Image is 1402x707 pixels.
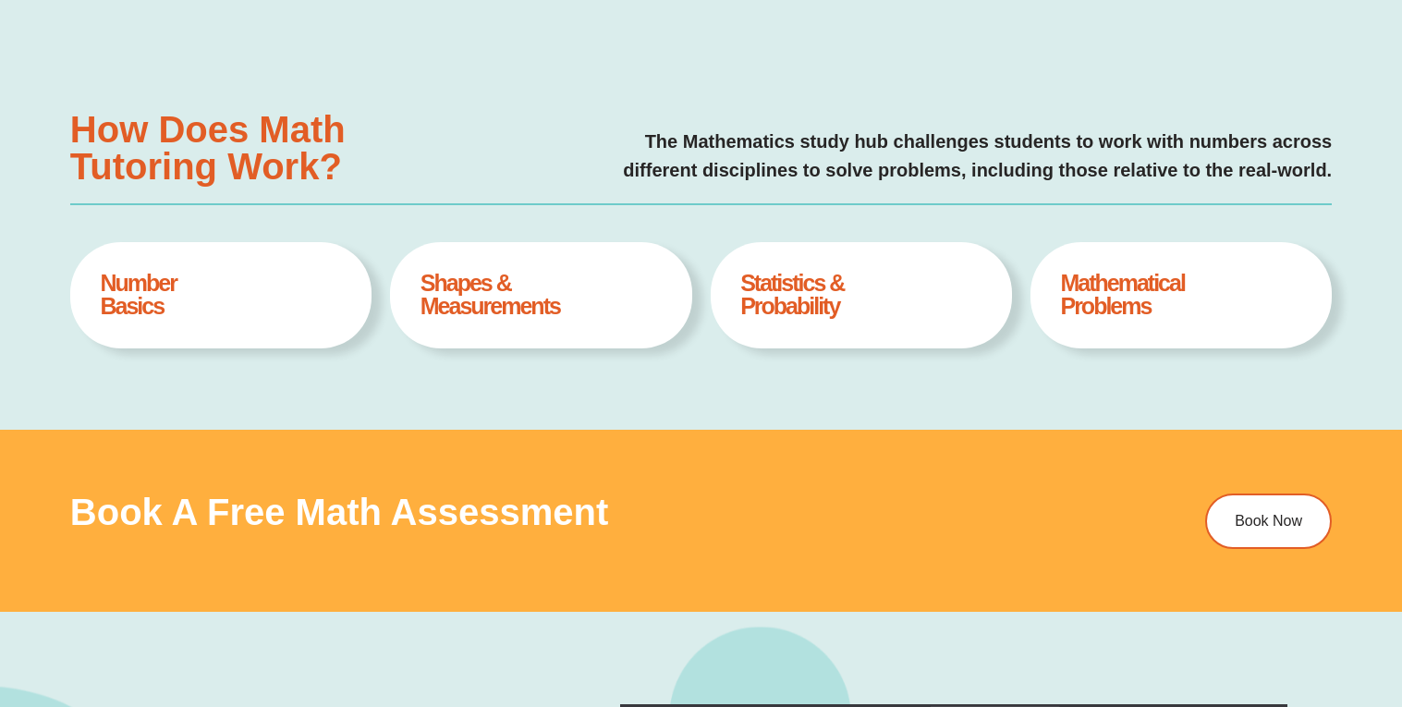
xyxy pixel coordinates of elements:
iframe: Chat Widget [1310,618,1402,707]
h4: Mathematical Problems [1060,272,1301,318]
span: Book Now [1235,514,1302,529]
button: Text [471,2,497,28]
h3: Book a Free Math Assessment [70,494,1065,530]
h4: Statistics & Probability [740,272,981,318]
span: of ⁨0⁩ [194,2,222,28]
button: Add or edit images [523,2,549,28]
a: Book Now [1205,494,1332,549]
button: Draw [497,2,523,28]
h3: How Does Math Tutoring Work? [70,111,357,185]
p: The Mathematics study hub challenges students to work with numbers across different disciplines t... [375,128,1332,185]
h4: Number Basics [100,272,341,318]
h4: Shapes & Measurements [421,272,662,318]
